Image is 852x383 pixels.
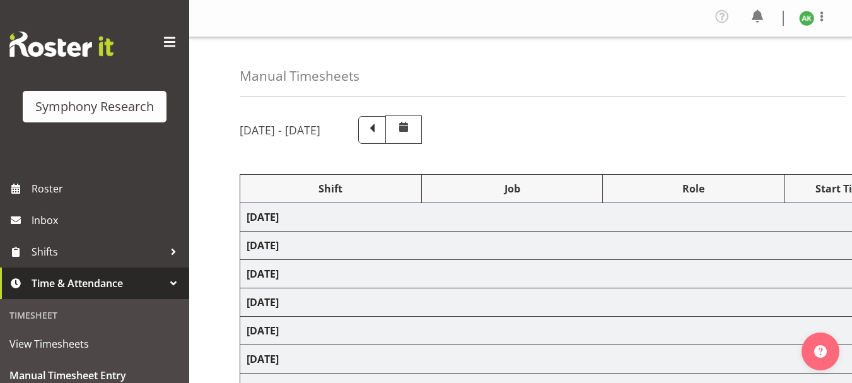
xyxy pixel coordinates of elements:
img: help-xxl-2.png [814,345,827,358]
div: Job [428,181,597,196]
div: Role [609,181,778,196]
span: Time & Attendance [32,274,164,293]
h4: Manual Timesheets [240,69,359,83]
img: amit-kumar11606.jpg [799,11,814,26]
span: Inbox [32,211,183,230]
span: View Timesheets [9,334,180,353]
img: Rosterit website logo [9,32,114,57]
span: Roster [32,179,183,198]
div: Symphony Research [35,97,154,116]
div: Shift [247,181,415,196]
a: View Timesheets [3,328,186,360]
h5: [DATE] - [DATE] [240,123,320,137]
div: Timesheet [3,302,186,328]
span: Shifts [32,242,164,261]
